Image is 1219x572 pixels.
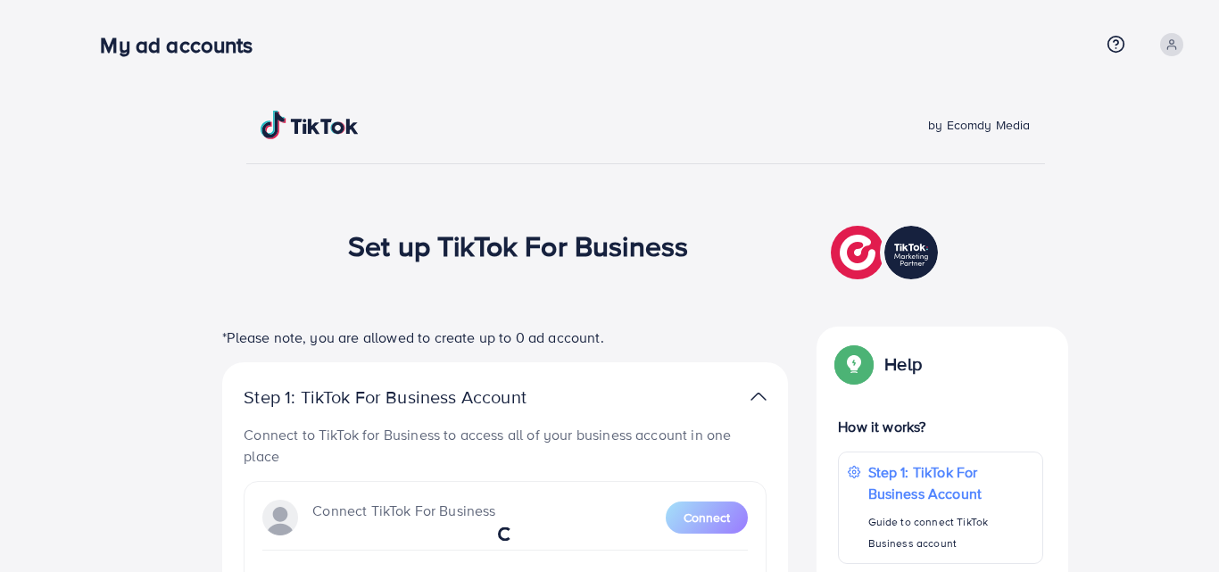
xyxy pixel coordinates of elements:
img: Popup guide [838,348,870,380]
p: Help [884,353,922,375]
h1: Set up TikTok For Business [348,228,688,262]
img: TikTok [261,111,359,139]
p: Step 1: TikTok For Business Account [244,386,583,408]
p: How it works? [838,416,1043,437]
h3: My ad accounts [100,32,267,58]
p: Step 1: TikTok For Business Account [868,461,1033,504]
p: Guide to connect TikTok Business account [868,511,1033,554]
img: TikTok partner [750,384,767,410]
span: by Ecomdy Media [928,116,1030,134]
img: TikTok partner [831,221,942,284]
p: *Please note, you are allowed to create up to 0 ad account. [222,327,788,348]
